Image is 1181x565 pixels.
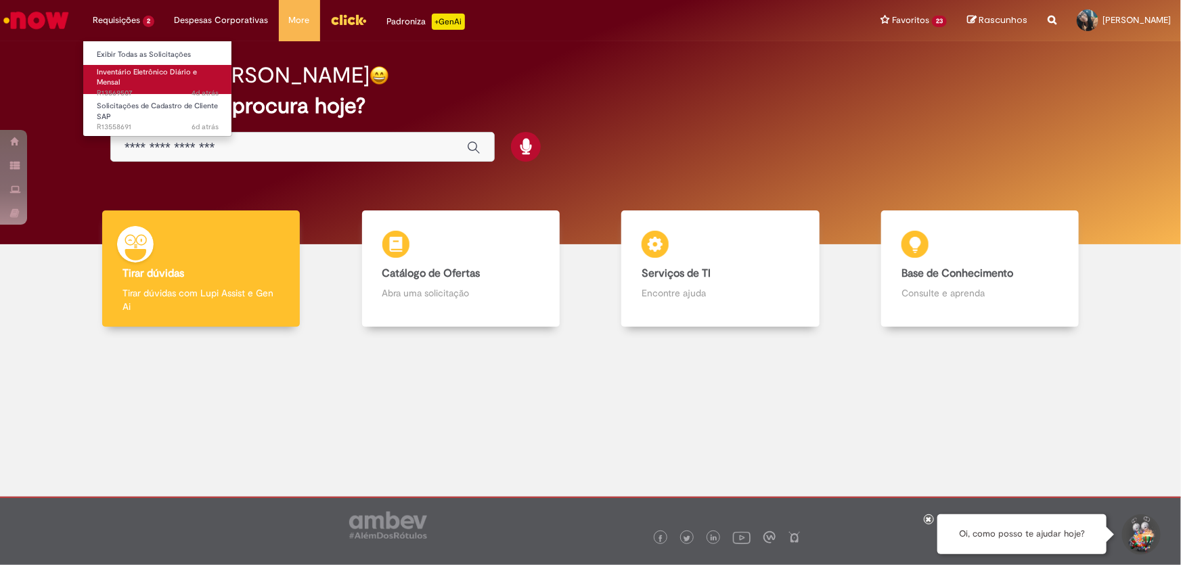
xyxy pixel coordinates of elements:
img: ServiceNow [1,7,71,34]
a: Tirar dúvidas Tirar dúvidas com Lupi Assist e Gen Ai [71,210,331,327]
time: 26/09/2025 09:51:12 [192,88,219,98]
span: 23 [932,16,947,27]
a: Aberto R13569507 : Inventário Eletrônico Diário e Mensal [83,65,232,94]
a: Aberto R13558691 : Solicitações de Cadastro de Cliente SAP [83,99,232,128]
b: Catálogo de Ofertas [382,267,481,280]
span: Inventário Eletrônico Diário e Mensal [97,67,197,88]
img: logo_footer_naosei.png [788,531,801,543]
span: Solicitações de Cadastro de Cliente SAP [97,101,218,122]
time: 23/09/2025 11:44:31 [192,122,219,132]
span: 4d atrás [192,88,219,98]
a: Catálogo de Ofertas Abra uma solicitação [331,210,591,327]
span: 2 [143,16,154,27]
p: Tirar dúvidas com Lupi Assist e Gen Ai [122,286,280,313]
span: R13569507 [97,88,219,99]
a: Exibir Todas as Solicitações [83,47,232,62]
h2: Bom dia, [PERSON_NAME] [110,64,370,87]
img: happy-face.png [370,66,389,85]
div: Oi, como posso te ajudar hoje? [937,514,1107,554]
img: logo_footer_ambev_rotulo_gray.png [349,512,427,539]
img: logo_footer_twitter.png [684,535,690,542]
a: Rascunhos [967,14,1027,27]
p: Consulte e aprenda [901,286,1059,300]
a: Serviços de TI Encontre ajuda [591,210,851,327]
img: logo_footer_linkedin.png [711,535,717,543]
b: Tirar dúvidas [122,267,184,280]
p: +GenAi [432,14,465,30]
p: Encontre ajuda [642,286,799,300]
img: logo_footer_facebook.png [657,535,664,542]
a: Base de Conhecimento Consulte e aprenda [850,210,1110,327]
span: 6d atrás [192,122,219,132]
div: Padroniza [387,14,465,30]
h2: O que você procura hoje? [110,94,1071,118]
span: Favoritos [892,14,929,27]
span: Rascunhos [979,14,1027,26]
b: Serviços de TI [642,267,711,280]
span: R13558691 [97,122,219,133]
img: click_logo_yellow_360x200.png [330,9,367,30]
span: [PERSON_NAME] [1102,14,1171,26]
span: Requisições [93,14,140,27]
img: logo_footer_youtube.png [733,528,751,546]
span: Despesas Corporativas [175,14,269,27]
ul: Requisições [83,41,232,137]
b: Base de Conhecimento [901,267,1013,280]
p: Abra uma solicitação [382,286,539,300]
span: More [289,14,310,27]
img: logo_footer_workplace.png [763,531,776,543]
button: Iniciar Conversa de Suporte [1120,514,1161,555]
